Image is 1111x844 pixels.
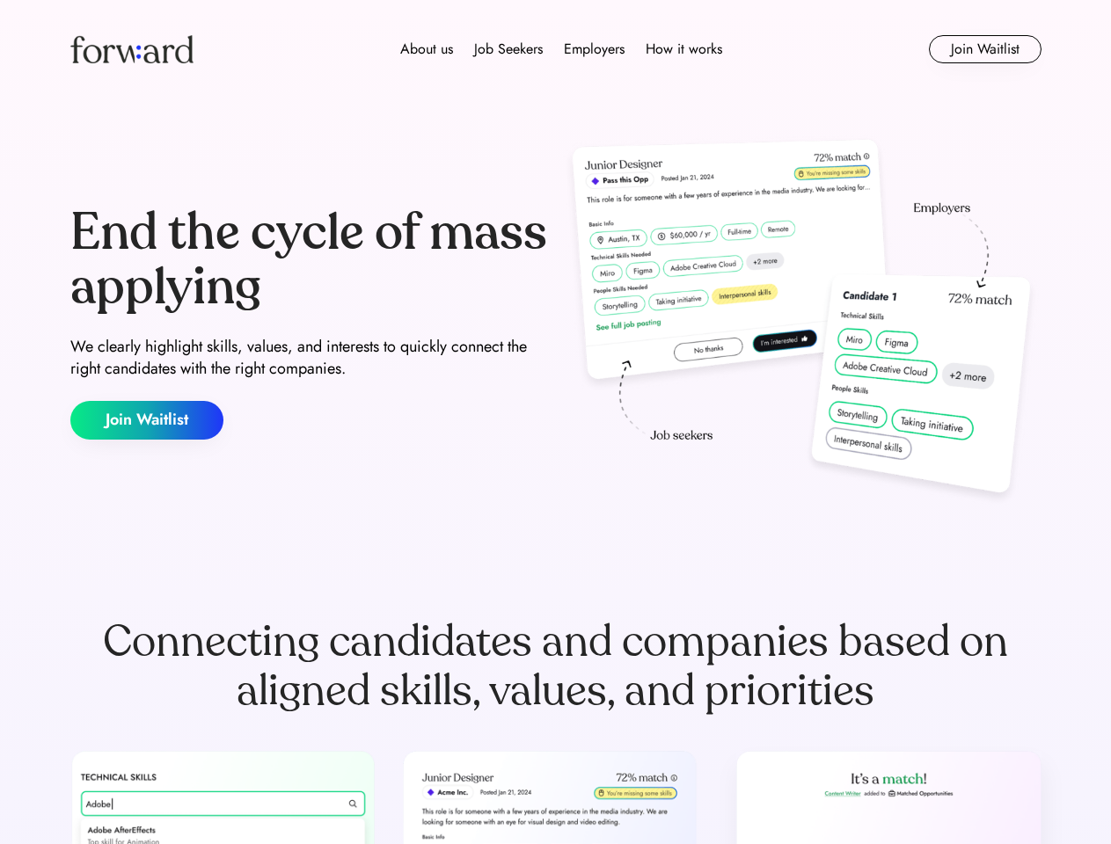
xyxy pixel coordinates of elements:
button: Join Waitlist [70,401,223,440]
div: Connecting candidates and companies based on aligned skills, values, and priorities [70,617,1042,716]
div: Job Seekers [474,39,543,60]
div: Employers [564,39,625,60]
div: End the cycle of mass applying [70,206,549,314]
button: Join Waitlist [929,35,1042,63]
div: We clearly highlight skills, values, and interests to quickly connect the right candidates with t... [70,336,549,380]
div: How it works [646,39,722,60]
img: hero-image.png [563,134,1042,512]
img: Forward logo [70,35,194,63]
div: About us [400,39,453,60]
